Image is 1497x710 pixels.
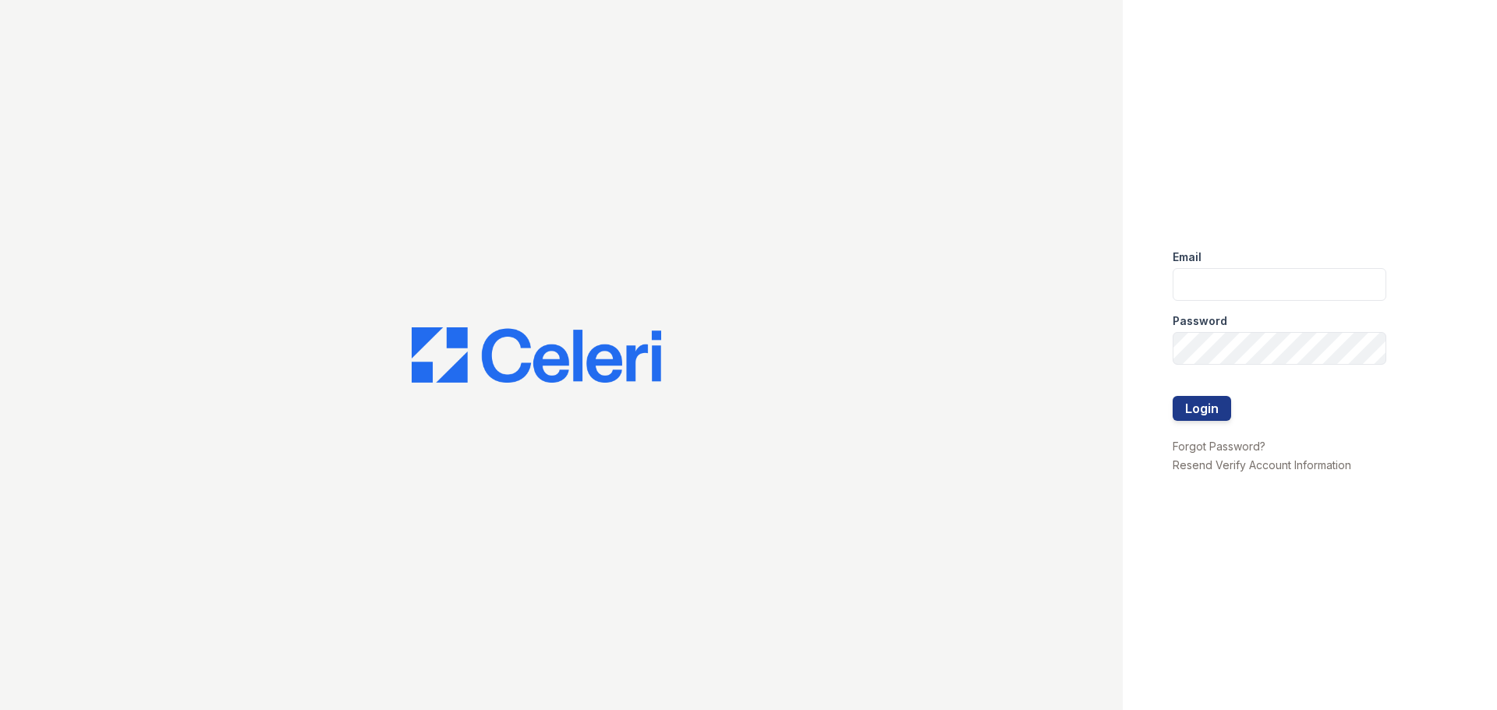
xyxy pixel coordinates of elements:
[1173,458,1351,472] a: Resend Verify Account Information
[412,327,661,383] img: CE_Logo_Blue-a8612792a0a2168367f1c8372b55b34899dd931a85d93a1a3d3e32e68fde9ad4.png
[1173,313,1227,329] label: Password
[1173,396,1231,421] button: Login
[1173,249,1201,265] label: Email
[1173,440,1265,453] a: Forgot Password?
